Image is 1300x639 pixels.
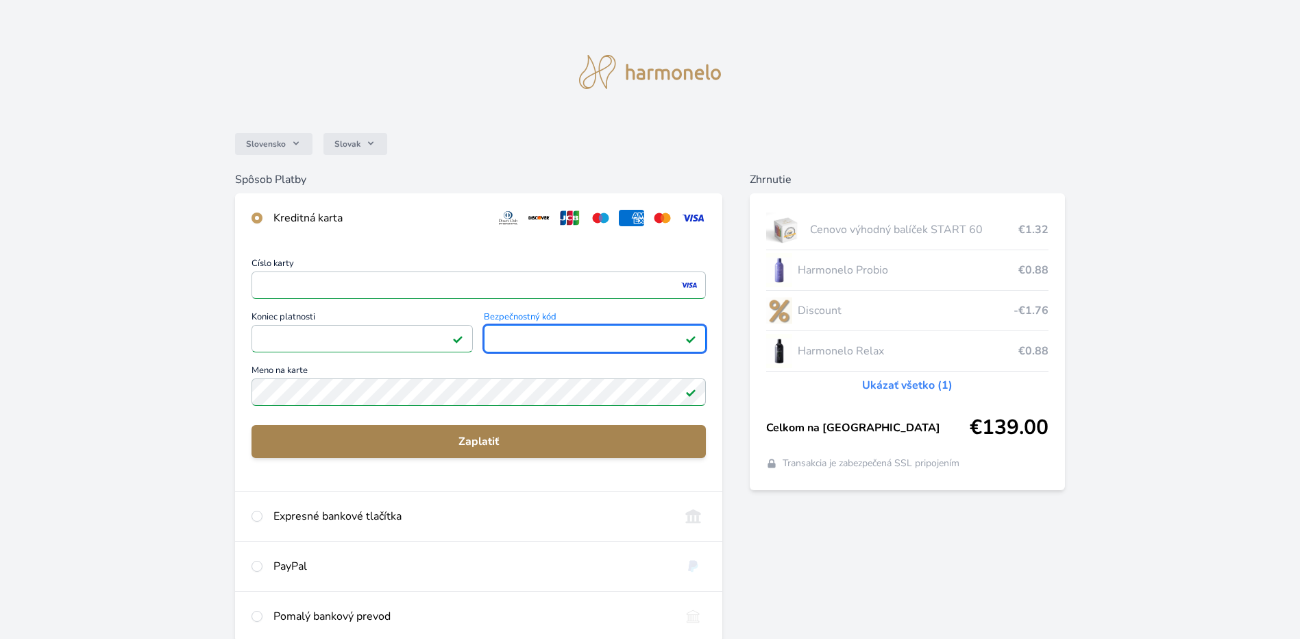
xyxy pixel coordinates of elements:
[766,293,792,328] img: discount-lo.png
[1018,221,1048,238] span: €1.32
[680,508,706,525] img: onlineBanking_SK.svg
[526,210,552,226] img: discover.svg
[970,415,1048,440] span: €139.00
[783,457,959,470] span: Transakcia je zabezpečená SSL pripojením
[258,329,467,348] iframe: Iframe pre deň vypršania platnosti
[650,210,675,226] img: mc.svg
[579,55,722,89] img: logo.svg
[235,171,722,188] h6: Spôsob Platby
[557,210,582,226] img: jcb.svg
[262,433,695,450] span: Zaplatiť
[452,333,463,344] img: Pole je platné
[588,210,613,226] img: maestro.svg
[258,276,700,295] iframe: Iframe pre číslo karty
[810,221,1018,238] span: Cenovo výhodný balíček START 60
[484,313,705,325] span: Bezpečnostný kód
[680,558,706,575] img: paypal.svg
[1018,343,1048,359] span: €0.88
[862,377,953,394] a: Ukázať všetko (1)
[273,608,670,625] div: Pomalý bankový prevod
[1014,302,1048,319] span: -€1.76
[323,133,387,155] button: Slovak
[252,259,706,272] span: Číslo karty
[252,425,706,458] button: Zaplatiť
[490,329,699,348] iframe: Iframe pre bezpečnostný kód
[252,313,473,325] span: Koniec platnosti
[766,253,792,287] img: CLEAN_PROBIO_se_stinem_x-lo.jpg
[1018,262,1048,278] span: €0.88
[246,138,286,149] span: Slovensko
[619,210,644,226] img: amex.svg
[273,558,670,575] div: PayPal
[680,210,706,226] img: visa.svg
[680,608,706,625] img: bankTransfer_IBAN.svg
[334,138,360,149] span: Slovak
[685,333,696,344] img: Pole je platné
[750,171,1066,188] h6: Zhrnutie
[766,334,792,368] img: CLEAN_RELAX_se_stinem_x-lo.jpg
[273,210,485,226] div: Kreditná karta
[273,508,670,525] div: Expresné bankové tlačítka
[798,343,1019,359] span: Harmonelo Relax
[766,420,970,436] span: Celkom na [GEOGRAPHIC_DATA]
[252,366,706,378] span: Meno na karte
[798,302,1014,319] span: Discount
[235,133,312,155] button: Slovensko
[685,387,696,398] img: Pole je platné
[495,210,521,226] img: diners.svg
[798,262,1019,278] span: Harmonelo Probio
[680,279,698,291] img: visa
[252,378,706,406] input: Meno na kartePole je platné
[766,213,805,247] img: start.jpg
